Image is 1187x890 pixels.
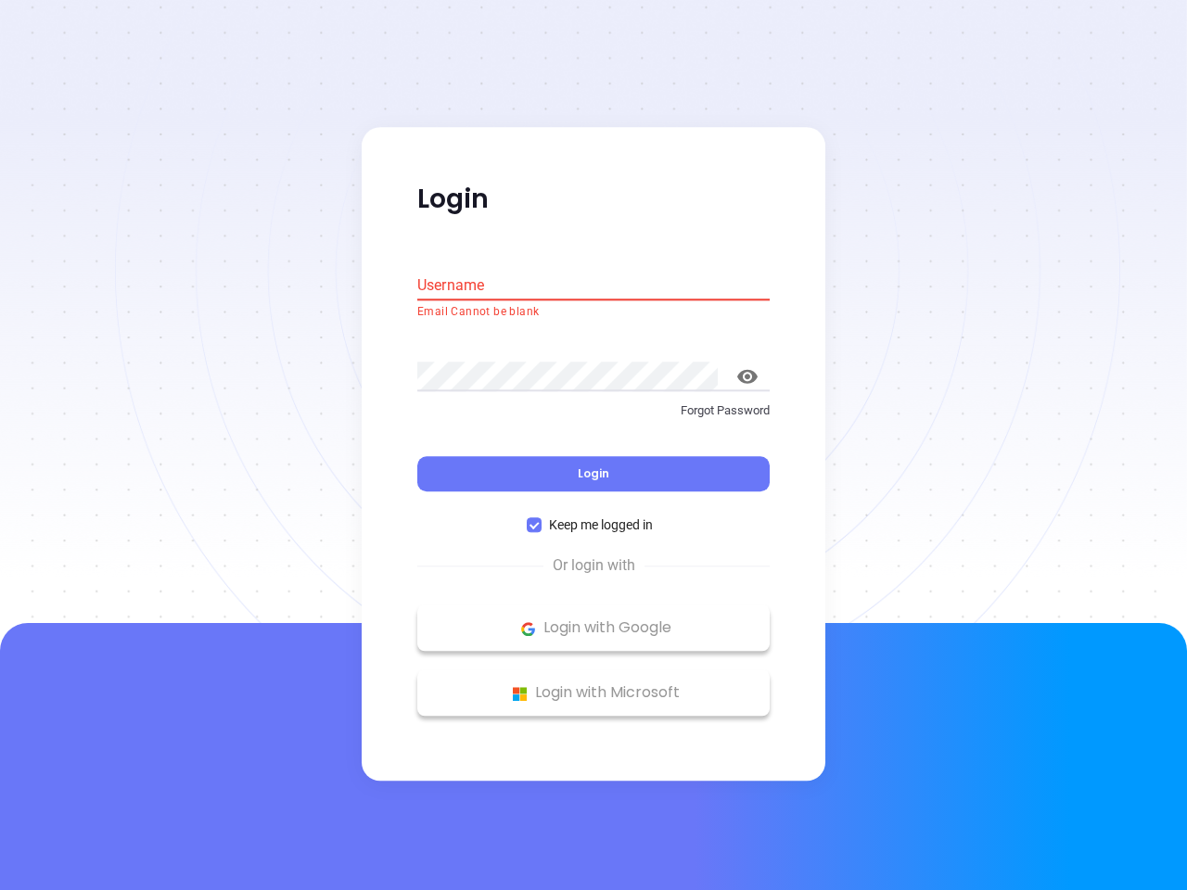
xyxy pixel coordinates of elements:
button: Google Logo Login with Google [417,605,770,652]
span: Keep me logged in [542,515,660,536]
span: Or login with [543,555,645,578]
p: Forgot Password [417,401,770,420]
a: Forgot Password [417,401,770,435]
img: Google Logo [517,617,540,641]
p: Login with Google [427,615,760,642]
p: Login with Microsoft [427,680,760,707]
button: Login [417,457,770,492]
img: Microsoft Logo [508,682,531,706]
p: Email Cannot be blank [417,303,770,322]
p: Login [417,183,770,216]
span: Login [578,466,609,482]
button: Microsoft Logo Login with Microsoft [417,670,770,717]
button: toggle password visibility [725,354,770,399]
